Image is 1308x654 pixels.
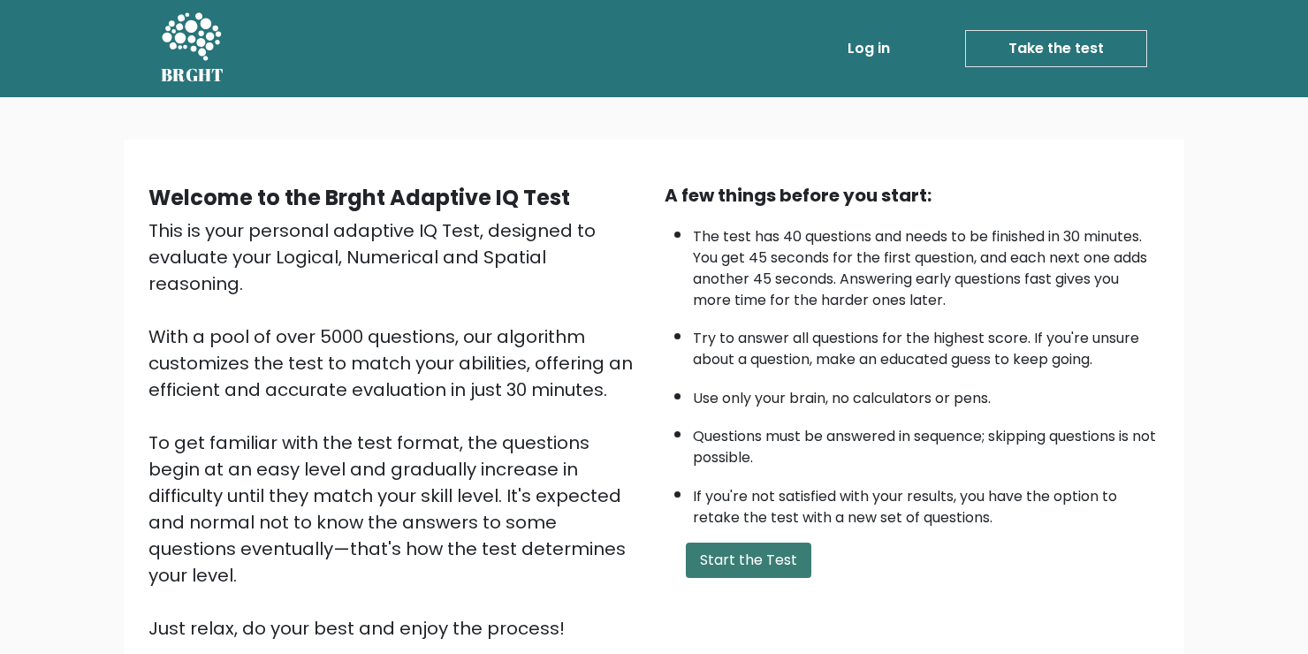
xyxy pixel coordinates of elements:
[840,31,897,66] a: Log in
[693,477,1160,529] li: If you're not satisfied with your results, you have the option to retake the test with a new set ...
[148,217,643,642] div: This is your personal adaptive IQ Test, designed to evaluate your Logical, Numerical and Spatial ...
[686,543,811,578] button: Start the Test
[693,217,1160,311] li: The test has 40 questions and needs to be finished in 30 minutes. You get 45 seconds for the firs...
[161,65,224,86] h5: BRGHT
[693,417,1160,468] li: Questions must be answered in sequence; skipping questions is not possible.
[693,379,1160,409] li: Use only your brain, no calculators or pens.
[665,182,1160,209] div: A few things before you start:
[965,30,1147,67] a: Take the test
[161,7,224,90] a: BRGHT
[148,183,570,212] b: Welcome to the Brght Adaptive IQ Test
[693,319,1160,370] li: Try to answer all questions for the highest score. If you're unsure about a question, make an edu...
